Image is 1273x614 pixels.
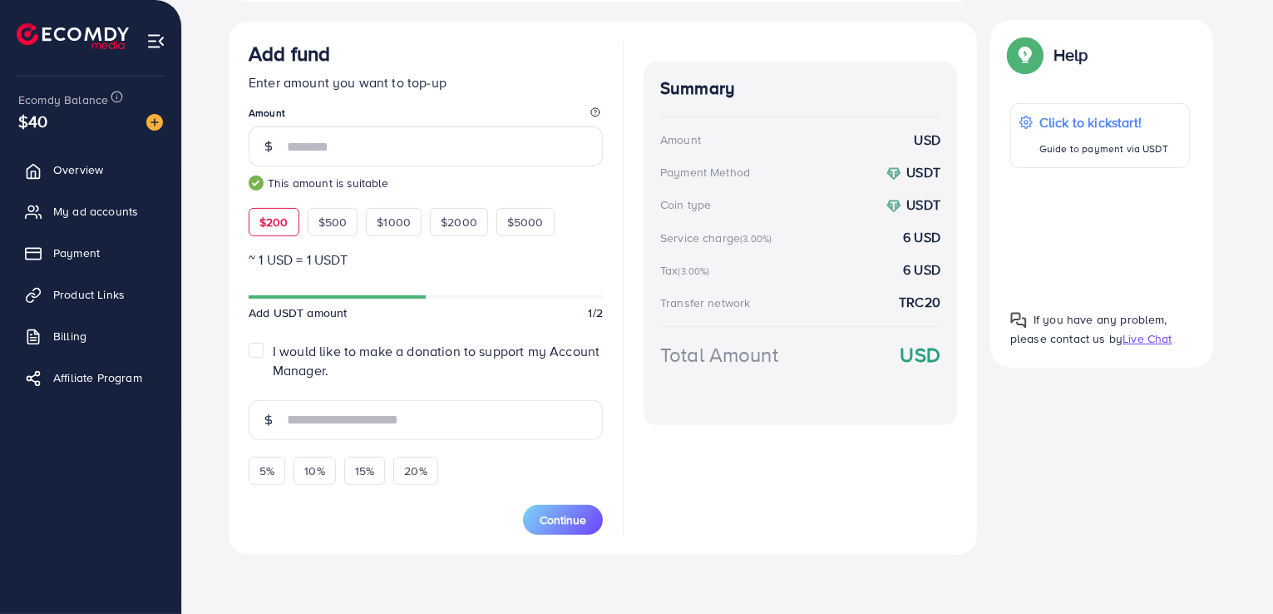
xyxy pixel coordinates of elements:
p: Click to kickstart! [1039,112,1168,132]
a: Affiliate Program [12,361,169,394]
div: Amount [660,131,701,148]
a: Overview [12,153,169,186]
div: Total Amount [660,340,778,369]
div: Coin type [660,196,711,213]
span: $200 [259,214,289,230]
small: (3.00%) [740,232,772,245]
h3: Add fund [249,42,330,66]
h4: Summary [660,78,940,99]
strong: USDT [906,196,940,214]
div: Service charge [660,230,777,246]
span: I would like to make a donation to support my Account Manager. [273,342,599,379]
span: Add USDT amount [249,305,347,321]
p: Help [1053,45,1088,65]
strong: USDT [906,163,940,181]
strong: 6 USD [903,228,940,247]
strong: USD [900,340,940,369]
span: 1/2 [589,305,603,321]
span: Ecomdy Balance [18,92,108,108]
span: If you have any problem, please contact us by [1010,311,1167,347]
span: $5000 [507,214,544,230]
button: Continue [523,505,603,535]
span: Overview [53,161,103,178]
div: Tax [660,262,715,279]
span: 10% [304,463,324,479]
span: Affiliate Program [53,369,142,386]
a: Payment [12,236,169,270]
strong: USD [915,131,940,150]
span: 15% [355,463,374,479]
span: $500 [318,214,348,230]
img: image [146,114,163,131]
div: Transfer network [660,295,751,311]
a: Billing [12,319,169,353]
img: guide [249,176,264,191]
legend: Amount [249,106,603,126]
span: 20% [404,463,427,479]
a: My ad accounts [12,195,169,228]
small: (3.00%) [678,265,709,278]
span: Product Links [53,286,125,303]
img: Popup guide [1010,312,1027,329]
p: Enter amount you want to top-up [249,72,603,92]
span: Continue [540,512,586,528]
div: Payment Method [660,164,750,181]
span: Live Chat [1123,330,1172,347]
img: coin [886,166,901,181]
small: This amount is suitable [249,175,603,191]
img: logo [17,23,129,49]
span: 5% [259,463,274,479]
span: $2000 [441,214,477,230]
p: Guide to payment via USDT [1039,139,1168,159]
strong: TRC20 [899,293,940,312]
a: Product Links [12,278,169,311]
span: $1000 [377,214,411,230]
img: coin [886,199,901,214]
img: Popup guide [1010,40,1040,70]
strong: 6 USD [903,260,940,280]
iframe: Chat [1202,539,1261,602]
p: ~ 1 USD = 1 USDT [249,250,603,270]
span: My ad accounts [53,203,138,220]
span: Billing [53,328,86,344]
span: Payment [53,245,100,261]
span: $40 [18,109,47,133]
img: menu [146,32,165,51]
